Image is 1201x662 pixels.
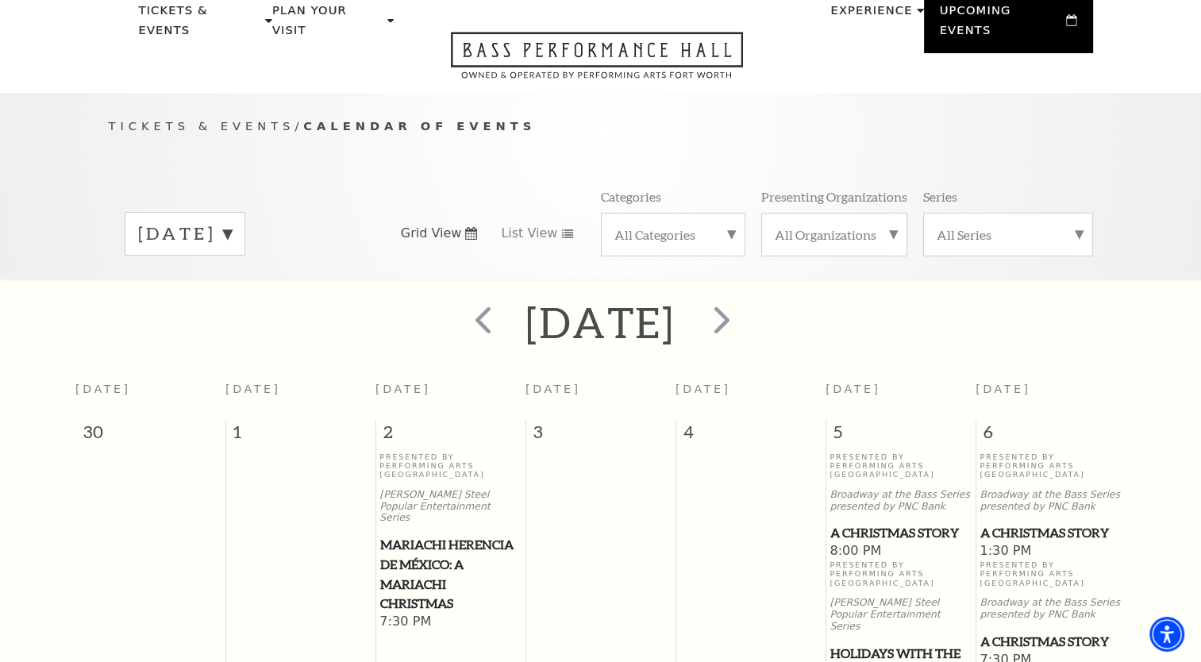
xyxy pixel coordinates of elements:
[830,523,971,543] span: A Christmas Story
[379,452,522,479] p: Presented By Performing Arts [GEOGRAPHIC_DATA]
[501,225,557,242] span: List View
[380,535,521,614] span: Mariachi Herencia de México: A Mariachi Christmas
[525,297,676,348] h2: [DATE]
[830,452,972,479] p: Presented By Performing Arts [GEOGRAPHIC_DATA]
[937,226,1080,243] label: All Series
[980,597,1122,621] p: Broadway at the Bass Series presented by PNC Bank
[525,383,581,395] span: [DATE]
[375,383,431,395] span: [DATE]
[379,535,522,614] a: Mariachi Herencia de México: A Mariachi Christmas
[75,420,225,452] span: 30
[980,523,1122,543] a: A Christmas Story
[830,560,972,587] p: Presented By Performing Arts [GEOGRAPHIC_DATA]
[109,117,1093,137] p: /
[830,597,972,632] p: [PERSON_NAME] Steel Popular Entertainment Series
[980,632,1121,652] span: A Christmas Story
[272,1,383,49] p: Plan Your Visit
[976,420,1126,452] span: 6
[139,1,262,49] p: Tickets & Events
[980,452,1122,479] p: Presented By Performing Arts [GEOGRAPHIC_DATA]
[1149,617,1184,652] div: Accessibility Menu
[379,489,522,524] p: [PERSON_NAME] Steel Popular Entertainment Series
[601,188,661,205] p: Categories
[691,294,749,351] button: next
[394,32,800,93] a: Open this option
[614,226,732,243] label: All Categories
[676,383,731,395] span: [DATE]
[225,383,281,395] span: [DATE]
[830,523,972,543] a: A Christmas Story
[676,420,826,452] span: 4
[226,420,375,452] span: 1
[452,294,510,351] button: prev
[826,383,881,395] span: [DATE]
[923,188,957,205] p: Series
[980,543,1122,560] span: 1:30 PM
[75,383,131,395] span: [DATE]
[401,225,462,242] span: Grid View
[526,420,676,452] span: 3
[379,614,522,631] span: 7:30 PM
[980,560,1122,587] p: Presented By Performing Arts [GEOGRAPHIC_DATA]
[830,543,972,560] span: 8:00 PM
[980,632,1122,652] a: A Christmas Story
[109,119,295,133] span: Tickets & Events
[980,523,1121,543] span: A Christmas Story
[826,420,976,452] span: 5
[775,226,894,243] label: All Organizations
[376,420,525,452] span: 2
[138,221,232,246] label: [DATE]
[976,383,1031,395] span: [DATE]
[303,119,536,133] span: Calendar of Events
[980,489,1122,513] p: Broadway at the Bass Series presented by PNC Bank
[830,489,972,513] p: Broadway at the Bass Series presented by PNC Bank
[940,1,1063,49] p: Upcoming Events
[830,1,912,29] p: Experience
[761,188,907,205] p: Presenting Organizations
